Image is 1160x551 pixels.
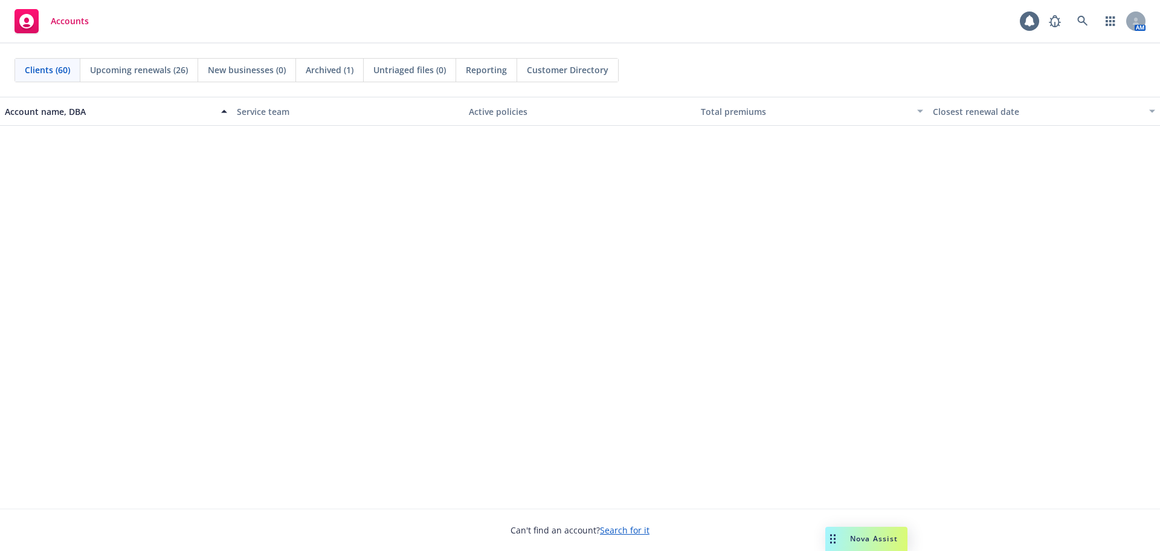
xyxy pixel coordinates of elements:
button: Closest renewal date [928,97,1160,126]
span: Nova Assist [850,533,898,544]
span: Customer Directory [527,64,608,76]
a: Search [1071,9,1095,33]
div: Closest renewal date [933,105,1142,118]
div: Account name, DBA [5,105,214,118]
span: Accounts [51,16,89,26]
div: Service team [237,105,459,118]
div: Drag to move [825,527,840,551]
a: Accounts [10,4,94,38]
span: Clients (60) [25,64,70,76]
div: Active policies [469,105,691,118]
a: Report a Bug [1043,9,1067,33]
a: Switch app [1098,9,1123,33]
button: Total premiums [696,97,928,126]
span: Can't find an account? [511,524,649,536]
button: Active policies [464,97,696,126]
div: Total premiums [701,105,910,118]
button: Nova Assist [825,527,907,551]
span: Reporting [466,64,507,76]
a: Search for it [600,524,649,536]
span: Untriaged files (0) [373,64,446,76]
span: Upcoming renewals (26) [90,64,188,76]
span: New businesses (0) [208,64,286,76]
span: Archived (1) [306,64,353,76]
button: Service team [232,97,464,126]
